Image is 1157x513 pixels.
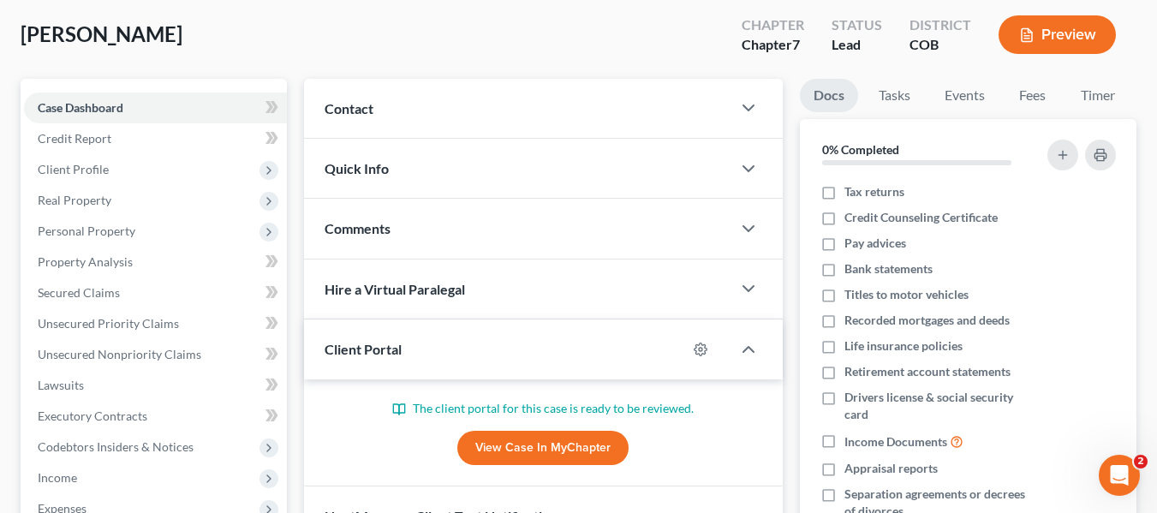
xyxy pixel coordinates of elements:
[457,431,629,465] a: View Case in MyChapter
[844,433,947,450] span: Income Documents
[844,389,1038,423] span: Drivers license & social security card
[822,142,899,157] strong: 0% Completed
[24,123,287,154] a: Credit Report
[844,260,933,277] span: Bank statements
[21,21,182,46] span: [PERSON_NAME]
[38,378,84,392] span: Lawsuits
[844,209,998,226] span: Credit Counseling Certificate
[24,92,287,123] a: Case Dashboard
[742,15,804,35] div: Chapter
[325,100,373,116] span: Contact
[1099,455,1140,496] iframe: Intercom live chat
[931,79,999,112] a: Events
[844,337,963,355] span: Life insurance policies
[909,15,971,35] div: District
[832,15,882,35] div: Status
[38,347,201,361] span: Unsecured Nonpriority Claims
[38,254,133,269] span: Property Analysis
[38,409,147,423] span: Executory Contracts
[38,439,194,454] span: Codebtors Insiders & Notices
[38,193,111,207] span: Real Property
[1134,455,1148,468] span: 2
[832,35,882,55] div: Lead
[38,100,123,115] span: Case Dashboard
[800,79,858,112] a: Docs
[999,15,1116,54] button: Preview
[865,79,924,112] a: Tasks
[325,220,391,236] span: Comments
[844,235,906,252] span: Pay advices
[38,285,120,300] span: Secured Claims
[844,363,1011,380] span: Retirement account statements
[24,370,287,401] a: Lawsuits
[742,35,804,55] div: Chapter
[325,400,762,417] p: The client portal for this case is ready to be reviewed.
[844,312,1010,329] span: Recorded mortgages and deeds
[38,162,109,176] span: Client Profile
[909,35,971,55] div: COB
[325,341,402,357] span: Client Portal
[325,281,465,297] span: Hire a Virtual Paralegal
[844,460,938,477] span: Appraisal reports
[792,36,800,52] span: 7
[24,401,287,432] a: Executory Contracts
[24,339,287,370] a: Unsecured Nonpriority Claims
[844,183,904,200] span: Tax returns
[38,131,111,146] span: Credit Report
[325,160,389,176] span: Quick Info
[24,247,287,277] a: Property Analysis
[1005,79,1060,112] a: Fees
[844,286,969,303] span: Titles to motor vehicles
[38,316,179,331] span: Unsecured Priority Claims
[38,470,77,485] span: Income
[24,308,287,339] a: Unsecured Priority Claims
[24,277,287,308] a: Secured Claims
[1067,79,1129,112] a: Timer
[38,224,135,238] span: Personal Property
